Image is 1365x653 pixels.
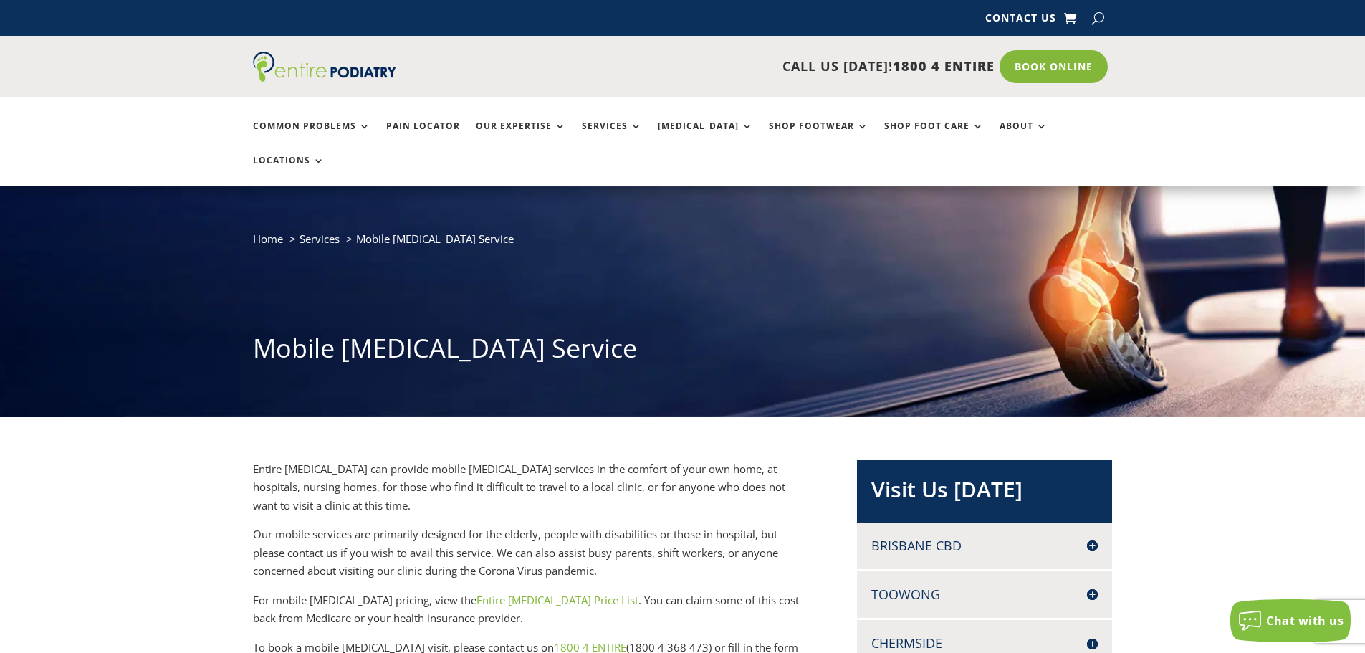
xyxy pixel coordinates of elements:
[451,57,995,76] p: CALL US [DATE]!
[871,634,1098,652] h4: Chermside
[300,232,340,246] a: Services
[769,121,868,152] a: Shop Footwear
[386,121,460,152] a: Pain Locator
[253,121,370,152] a: Common Problems
[253,52,396,82] img: logo (1)
[1000,121,1048,152] a: About
[871,586,1098,604] h4: Toowong
[1000,50,1108,83] a: Book Online
[476,593,638,607] a: Entire [MEDICAL_DATA] Price List
[253,156,325,186] a: Locations
[253,232,283,246] a: Home
[884,121,984,152] a: Shop Foot Care
[871,537,1098,555] h4: Brisbane CBD
[893,57,995,75] span: 1800 4 ENTIRE
[582,121,642,152] a: Services
[1266,613,1344,629] span: Chat with us
[253,229,1113,259] nav: breadcrumb
[658,121,753,152] a: [MEDICAL_DATA]
[253,330,1113,373] h1: Mobile [MEDICAL_DATA] Service
[253,525,810,591] p: Our mobile services are primarily designed for the elderly, people with disabilities or those in ...
[871,475,1098,512] h2: Visit Us [DATE]
[253,591,810,639] p: For mobile [MEDICAL_DATA] pricing, view the . You can claim some of this cost back from Medicare ...
[476,121,566,152] a: Our Expertise
[1230,599,1351,642] button: Chat with us
[356,232,514,246] span: Mobile [MEDICAL_DATA] Service
[253,70,396,85] a: Entire Podiatry
[985,13,1056,29] a: Contact Us
[253,460,810,526] p: Entire [MEDICAL_DATA] can provide mobile [MEDICAL_DATA] services in the comfort of your own home,...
